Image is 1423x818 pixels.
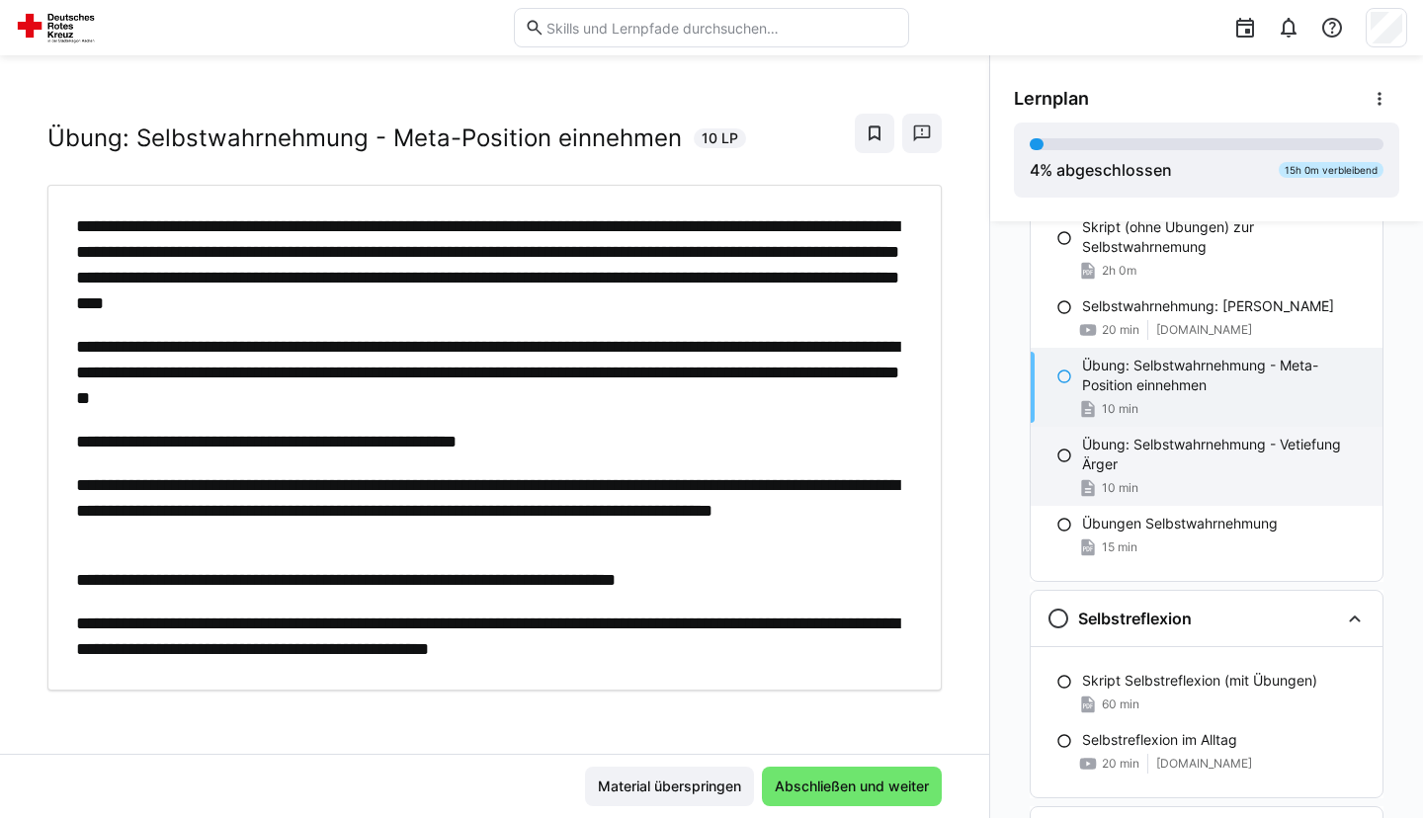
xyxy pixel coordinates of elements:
span: 20 min [1102,756,1139,772]
p: Skript (ohne Übungen) zur Selbstwahrnemung [1082,217,1367,257]
h2: Übung: Selbstwahrnehmung - Meta-Position einnehmen [47,123,682,153]
span: 15 min [1102,539,1137,555]
span: [DOMAIN_NAME] [1156,756,1252,772]
span: 20 min [1102,322,1139,338]
span: Material überspringen [595,777,744,796]
span: 10 min [1102,480,1138,496]
div: % abgeschlossen [1030,158,1172,182]
p: Übungen Selbstwahrnehmung [1082,514,1278,533]
span: Abschließen und weiter [772,777,932,796]
p: Übung: Selbstwahrnehmung - Meta-Position einnehmen [1082,356,1367,395]
button: Material überspringen [585,767,754,806]
p: Selbstwahrnehmung: [PERSON_NAME] [1082,296,1334,316]
span: 2h 0m [1102,263,1136,279]
h3: Selbstreflexion [1078,609,1192,628]
span: [DOMAIN_NAME] [1156,322,1252,338]
div: 15h 0m verbleibend [1279,162,1383,178]
p: Übung: Selbstwahrnehmung - Vetiefung Ärger [1082,435,1367,474]
p: Skript Selbstreflexion (mit Übungen) [1082,671,1317,691]
span: 4 [1030,160,1040,180]
p: Selbstreflexion im Alltag [1082,730,1237,750]
span: 60 min [1102,696,1139,712]
button: Abschließen und weiter [762,767,942,806]
span: Lernplan [1014,88,1089,110]
input: Skills und Lernpfade durchsuchen… [544,19,898,37]
span: 10 min [1102,401,1138,417]
span: 10 LP [702,128,738,148]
